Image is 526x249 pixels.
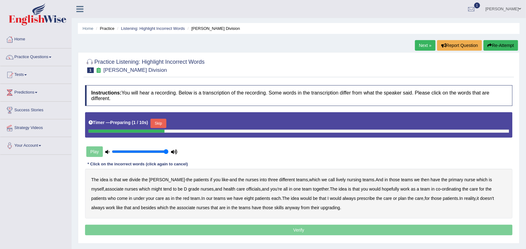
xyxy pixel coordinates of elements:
[85,169,513,219] div: - - , . , , , . - . . , . , .
[294,187,301,191] b: one
[151,119,166,128] button: Skip
[382,187,399,191] b: hopefully
[339,187,347,191] b: idea
[100,177,108,182] b: idea
[328,196,329,201] b: I
[421,177,429,182] b: then
[132,205,140,210] b: and
[85,161,190,167] div: * Click on the incorrect words (click again to cancel)
[197,205,210,210] b: nurses
[352,187,360,191] b: that
[186,177,192,182] b: the
[300,196,312,201] b: would
[116,205,123,210] b: like
[301,205,310,210] b: from
[0,102,71,117] a: Success Stories
[271,196,281,201] b: each
[465,177,476,182] b: nurse
[296,177,308,182] b: teams
[442,177,447,182] b: the
[232,205,237,210] b: the
[311,205,319,210] b: their
[190,196,200,201] b: team
[376,177,384,182] b: And
[313,187,329,191] b: together
[0,31,71,46] a: Home
[489,177,492,182] b: is
[129,196,132,201] b: in
[91,196,107,201] b: patients
[139,187,150,191] b: which
[163,187,172,191] b: tend
[431,196,442,201] b: those
[210,177,212,182] b: if
[464,196,476,201] b: reality
[302,187,312,191] b: team
[401,187,410,191] b: work
[313,196,318,201] b: be
[91,187,104,191] b: myself
[408,196,414,201] b: the
[222,177,228,182] b: like
[108,196,116,201] b: who
[319,196,326,201] b: that
[462,187,468,191] b: the
[376,196,382,201] b: the
[347,177,361,182] b: nursing
[155,196,164,201] b: care
[234,196,243,201] b: have
[415,40,436,51] a: Next »
[0,66,71,82] a: Tests
[260,177,267,182] b: into
[103,67,167,73] small: [PERSON_NAME] Division
[336,177,346,182] b: lively
[437,40,482,51] button: Report Question
[132,120,133,125] b: (
[94,25,114,31] li: Practice
[442,187,461,191] b: ordinating
[83,26,93,31] a: Home
[0,119,71,135] a: Strategy Videos
[106,205,115,210] b: work
[206,196,213,201] b: our
[117,196,128,201] b: come
[114,177,121,182] b: that
[443,196,458,201] b: patients
[411,187,416,191] b: as
[170,205,175,210] b: the
[95,67,102,73] small: Exam occurring question
[477,177,488,182] b: which
[0,137,71,153] a: Your Account
[129,177,141,182] b: divide
[322,177,327,182] b: we
[330,196,342,201] b: would
[270,187,282,191] b: you're
[157,205,169,210] b: which
[183,196,189,201] b: red
[87,67,94,73] span: 1
[176,196,182,201] b: the
[219,205,226,210] b: are
[0,48,71,64] a: Practice Questions
[109,177,112,182] b: is
[133,196,145,201] b: under
[178,187,183,191] b: be
[460,196,463,201] b: In
[361,187,368,191] b: you
[417,187,419,191] b: a
[348,187,351,191] b: is
[431,187,435,191] b: in
[330,187,337,191] b: The
[149,177,185,182] b: [PERSON_NAME]
[223,187,235,191] b: health
[244,196,254,201] b: eight
[238,177,244,182] b: the
[201,196,205,201] b: In
[201,187,214,191] b: nurses
[239,205,251,210] b: teams
[91,90,122,95] b: Instructions:
[486,187,492,191] b: the
[279,177,295,182] b: different
[262,187,269,191] b: and
[449,177,463,182] b: primary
